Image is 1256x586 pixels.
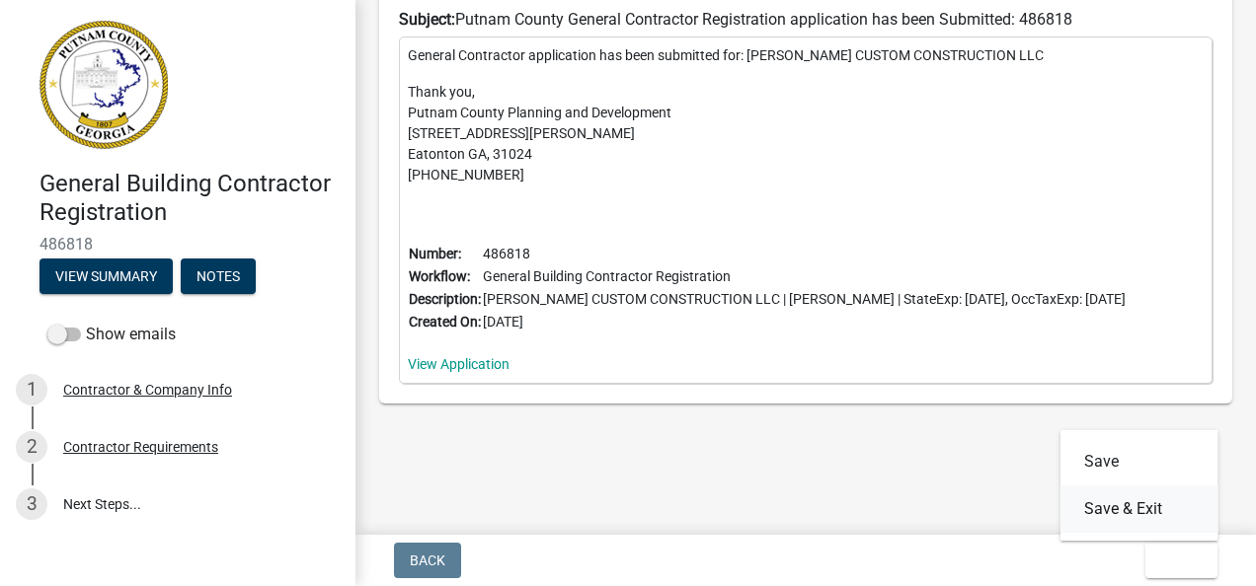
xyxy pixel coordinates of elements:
b: Created On: [409,314,481,330]
div: Contractor Requirements [63,440,218,454]
b: Number: [409,246,461,261]
td: General Building Contractor Registration [482,265,1127,288]
b: Workflow: [409,268,470,284]
p: Thank you, Putnam County Planning and Development [STREET_ADDRESS][PERSON_NAME] Eatonton GA, 3102... [408,82,1204,185]
td: [DATE] [482,311,1127,333]
span: Back [410,552,445,568]
button: Save [1060,438,1218,485]
span: 486818 [39,235,316,254]
button: Notes [181,258,256,294]
h4: General Building Contractor Registration [39,170,340,227]
button: View Summary [39,258,173,294]
img: Putnam County, Georgia [39,21,168,149]
div: 3 [16,488,47,520]
div: 1 [16,374,47,405]
strong: Subject: [399,10,455,29]
label: Show emails [47,323,176,346]
div: Exit [1060,430,1218,541]
button: Save & Exit [1060,485,1218,533]
span: Exit [1161,552,1190,568]
h6: Putnam County General Contractor Registration application has been Submitted: 486818 [399,10,1213,29]
wm-modal-confirm: Summary [39,269,173,285]
div: 2 [16,431,47,463]
button: Back [394,543,461,578]
b: Description: [409,291,481,307]
a: View Application [408,356,510,372]
wm-modal-confirm: Notes [181,269,256,285]
p: General Contractor application has been submitted for: [PERSON_NAME] CUSTOM CONSTRUCTION LLC [408,45,1204,66]
button: Exit [1145,543,1217,578]
td: [PERSON_NAME] CUSTOM CONSTRUCTION LLC | [PERSON_NAME] | StateExp: [DATE], OccTaxExp: [DATE] [482,288,1127,311]
div: Contractor & Company Info [63,383,232,397]
td: 486818 [482,243,1127,265]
